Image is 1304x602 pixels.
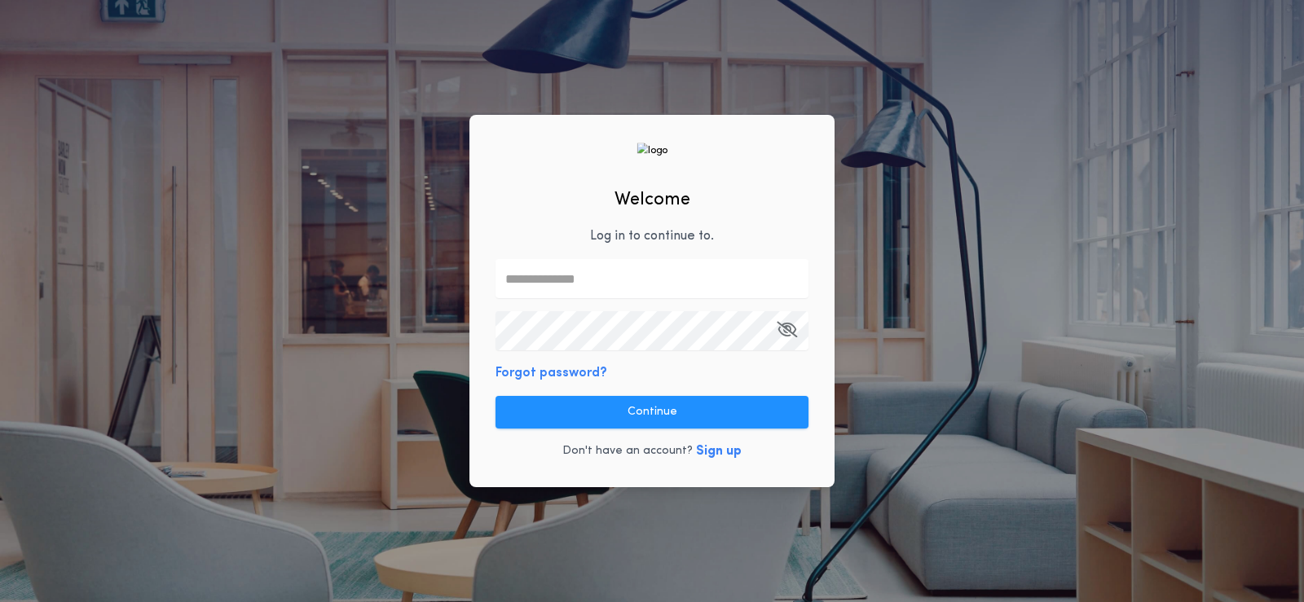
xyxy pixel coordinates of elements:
[562,443,693,459] p: Don't have an account?
[615,187,690,213] h2: Welcome
[590,226,714,246] p: Log in to continue to .
[496,363,607,383] button: Forgot password?
[496,396,808,428] button: Continue
[637,143,667,158] img: logo
[696,442,742,461] button: Sign up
